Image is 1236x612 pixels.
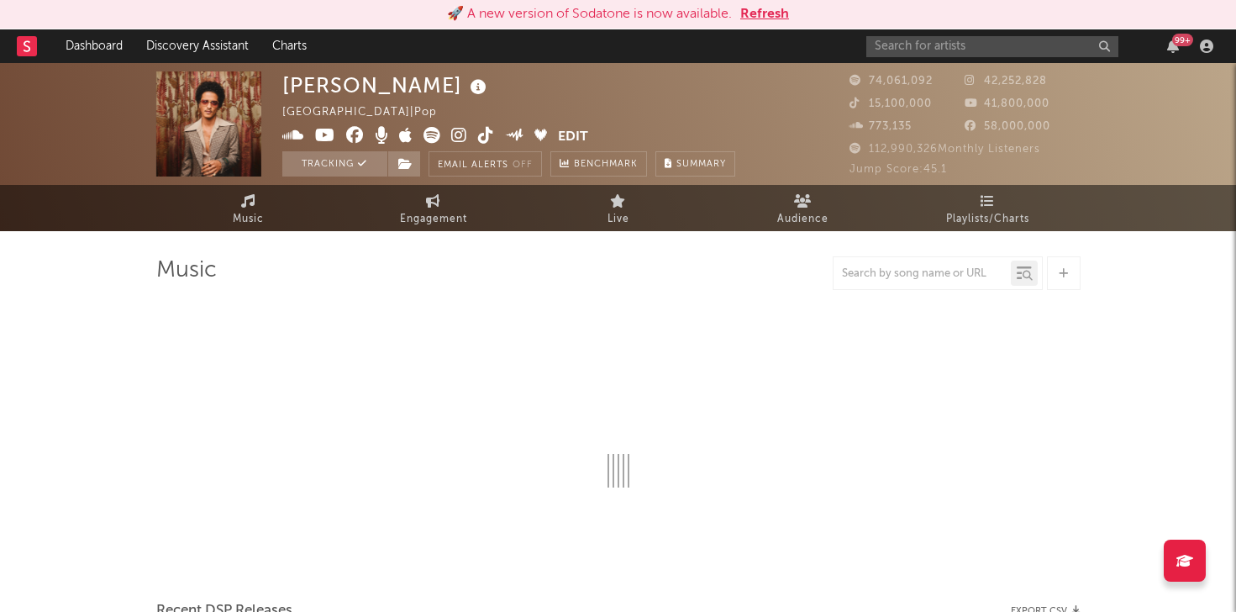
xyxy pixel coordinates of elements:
span: 41,800,000 [965,98,1049,109]
input: Search by song name or URL [834,267,1011,281]
div: [PERSON_NAME] [282,71,491,99]
span: Benchmark [574,155,638,175]
span: Engagement [400,209,467,229]
span: 773,135 [849,121,912,132]
div: 99 + [1172,34,1193,46]
span: 42,252,828 [965,76,1047,87]
a: Audience [711,185,896,231]
button: Refresh [740,4,789,24]
a: Benchmark [550,151,647,177]
span: Music [233,209,264,229]
button: Tracking [282,151,387,177]
span: 112,990,326 Monthly Listeners [849,144,1040,155]
div: [GEOGRAPHIC_DATA] | Pop [282,103,456,123]
span: 74,061,092 [849,76,933,87]
a: Discovery Assistant [134,29,260,63]
a: Engagement [341,185,526,231]
button: Summary [655,151,735,177]
button: Email AlertsOff [429,151,542,177]
a: Playlists/Charts [896,185,1081,231]
em: Off [513,161,533,170]
span: 15,100,000 [849,98,932,109]
button: Edit [558,127,588,148]
a: Charts [260,29,318,63]
span: Summary [676,160,726,169]
a: Dashboard [54,29,134,63]
input: Search for artists [866,36,1118,57]
button: 99+ [1167,40,1179,53]
span: Playlists/Charts [946,209,1029,229]
span: Jump Score: 45.1 [849,164,947,175]
span: Audience [777,209,828,229]
span: 58,000,000 [965,121,1050,132]
a: Music [156,185,341,231]
div: 🚀 A new version of Sodatone is now available. [447,4,732,24]
span: Live [607,209,629,229]
a: Live [526,185,711,231]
